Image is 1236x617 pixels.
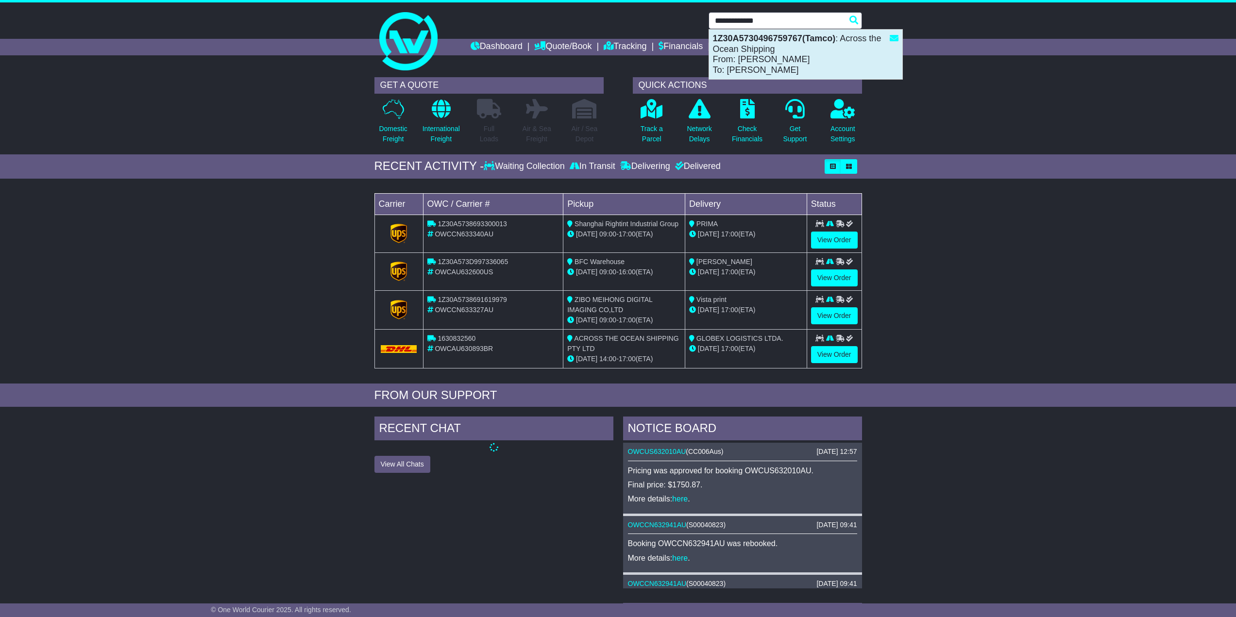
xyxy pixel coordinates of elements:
div: : Across the Ocean Shipping From: [PERSON_NAME] To: [PERSON_NAME] [709,30,902,79]
td: Carrier [374,193,423,215]
a: here [672,554,688,562]
div: - (ETA) [567,315,681,325]
span: OWCAU630893BR [435,345,493,352]
p: Air / Sea Depot [572,124,598,144]
div: (ETA) [689,267,803,277]
div: [DATE] 12:57 [816,448,857,456]
span: CC006Aus [688,448,721,455]
div: QUICK ACTIONS [633,77,862,94]
p: Account Settings [830,124,855,144]
div: RECENT ACTIVITY - [374,159,484,173]
a: AccountSettings [830,99,856,150]
span: [DATE] [698,268,719,276]
a: Quote/Book [534,39,592,55]
div: [DATE] 09:41 [816,521,857,529]
div: RECENT CHAT [374,417,613,443]
td: Pickup [563,193,685,215]
span: ZIBO MEIHONG DIGITAL IMAGING CO,LTD [567,296,652,314]
div: ( ) [628,521,857,529]
span: GLOBEX LOGISTICS LTDA. [696,334,783,342]
a: DomesticFreight [378,99,407,150]
span: [DATE] [698,230,719,238]
span: [DATE] [576,230,597,238]
span: OWCCN633327AU [435,306,493,314]
td: Status [807,193,862,215]
span: S00040823 [689,521,724,529]
img: GetCarrierServiceLogo [390,224,407,243]
span: 17:00 [721,345,738,352]
p: Check Financials [732,124,762,144]
a: NetworkDelays [686,99,712,150]
a: View Order [811,307,858,324]
span: 17:00 [721,230,738,238]
p: Network Delays [687,124,711,144]
a: Track aParcel [640,99,663,150]
span: 17:00 [619,355,636,363]
div: Delivering [618,161,673,172]
div: (ETA) [689,229,803,239]
a: OWCCN632941AU [628,580,687,587]
a: Dashboard [471,39,523,55]
span: 17:00 [721,268,738,276]
a: Financials [659,39,703,55]
span: [DATE] [698,345,719,352]
span: 14:00 [599,355,616,363]
p: Booking OWCCN632941AU was rebooked. [628,539,857,548]
span: [DATE] [576,268,597,276]
span: 1Z30A573D997336065 [438,258,508,266]
span: OWCAU632600US [435,268,493,276]
p: Get Support [783,124,807,144]
span: Shanghai Rightint Industrial Group [575,220,678,228]
span: S00040823 [689,580,724,587]
a: GetSupport [782,99,807,150]
div: FROM OUR SUPPORT [374,388,862,402]
p: More details: . [628,494,857,503]
a: OWCCN632941AU [628,521,687,529]
span: 1Z30A5738691619979 [438,296,507,303]
a: CheckFinancials [731,99,763,150]
p: Full Loads [477,124,501,144]
div: - (ETA) [567,229,681,239]
span: ACROSS THE OCEAN SHIPPING PTY LTD [567,334,678,352]
div: ( ) [628,448,857,456]
a: View Order [811,232,858,249]
div: [DATE] 09:41 [816,580,857,588]
span: Vista print [696,296,727,303]
span: 1Z30A5738693300013 [438,220,507,228]
a: View Order [811,346,858,363]
span: OWCCN633340AU [435,230,493,238]
span: 1630832560 [438,334,475,342]
a: Tracking [604,39,646,55]
span: [DATE] [576,316,597,324]
p: Pricing was approved for booking OWCUS632010AU. [628,466,857,475]
span: 17:00 [619,316,636,324]
span: [DATE] [576,355,597,363]
a: View Order [811,269,858,286]
div: In Transit [567,161,618,172]
p: International Freight [423,124,460,144]
img: GetCarrierServiceLogo [390,300,407,319]
p: More details: . [628,553,857,563]
img: GetCarrierServiceLogo [390,262,407,281]
div: (ETA) [689,344,803,354]
button: View All Chats [374,456,430,473]
div: Waiting Collection [484,161,567,172]
span: 09:00 [599,268,616,276]
img: DHL.png [381,345,417,353]
span: © One World Courier 2025. All rights reserved. [211,606,351,614]
span: [PERSON_NAME] [696,258,752,266]
a: OWCUS632010AU [628,448,686,455]
td: OWC / Carrier # [423,193,563,215]
span: BFC Warehouse [575,258,625,266]
span: 17:00 [721,306,738,314]
strong: 1Z30A5730496759767(Tamco) [713,33,836,43]
span: PRIMA [696,220,718,228]
div: GET A QUOTE [374,77,604,94]
a: here [672,495,688,503]
div: ( ) [628,580,857,588]
p: Air & Sea Freight [523,124,551,144]
span: 09:00 [599,230,616,238]
a: InternationalFreight [422,99,460,150]
div: NOTICE BOARD [623,417,862,443]
span: 16:00 [619,268,636,276]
